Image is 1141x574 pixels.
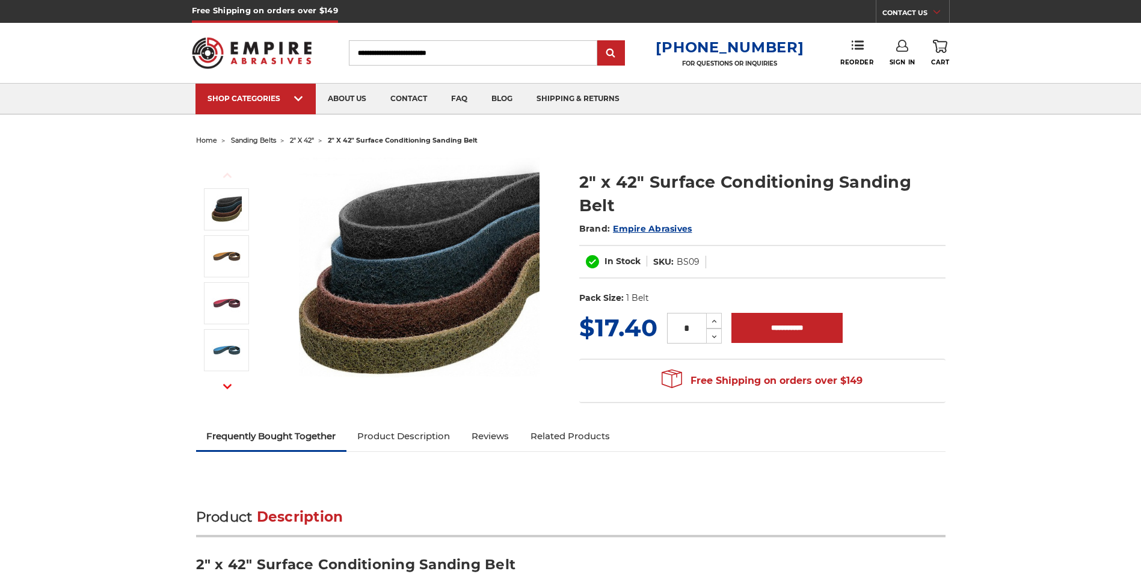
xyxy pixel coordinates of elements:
img: 2"x42" Coarse Surface Conditioning Belt [212,241,242,271]
img: Empire Abrasives [192,29,312,76]
div: SHOP CATEGORIES [208,94,304,103]
span: Cart [931,58,949,66]
span: $17.40 [579,313,657,342]
a: 2" x 42" [290,136,314,144]
a: Cart [931,40,949,66]
a: [PHONE_NUMBER] [656,39,804,56]
a: home [196,136,217,144]
span: Brand: [579,223,610,234]
dd: BS09 [677,256,700,268]
a: about us [316,84,378,114]
span: 2" x 42" surface conditioning sanding belt [328,136,478,144]
span: In Stock [604,256,641,267]
dt: Pack Size: [579,292,624,304]
button: Previous [213,162,242,188]
img: 2"x42" Surface Conditioning Sanding Belts [212,194,242,224]
a: Frequently Bought Together [196,423,347,449]
a: faq [439,84,479,114]
button: Next [213,374,242,400]
a: Product Description [346,423,461,449]
input: Submit [599,42,623,66]
span: Description [257,508,343,525]
span: Sign In [890,58,915,66]
p: FOR QUESTIONS OR INQUIRIES [656,60,804,67]
img: 2"x42" Medium Surface Conditioning Belt [212,288,242,318]
span: Reorder [840,58,873,66]
span: Free Shipping on orders over $149 [662,369,863,393]
a: Related Products [520,423,621,449]
dt: SKU: [653,256,674,268]
a: contact [378,84,439,114]
dd: 1 Belt [626,292,649,304]
a: Reviews [461,423,520,449]
a: sanding belts [231,136,276,144]
img: 2"x42" Surface Conditioning Sanding Belts [299,158,540,398]
a: CONTACT US [882,6,949,23]
img: 2"x42" Fine Surface Conditioning Belt [212,335,242,365]
a: Empire Abrasives [613,223,692,234]
a: shipping & returns [524,84,632,114]
a: blog [479,84,524,114]
a: Reorder [840,40,873,66]
h1: 2" x 42" Surface Conditioning Sanding Belt [579,170,946,217]
span: Product [196,508,253,525]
